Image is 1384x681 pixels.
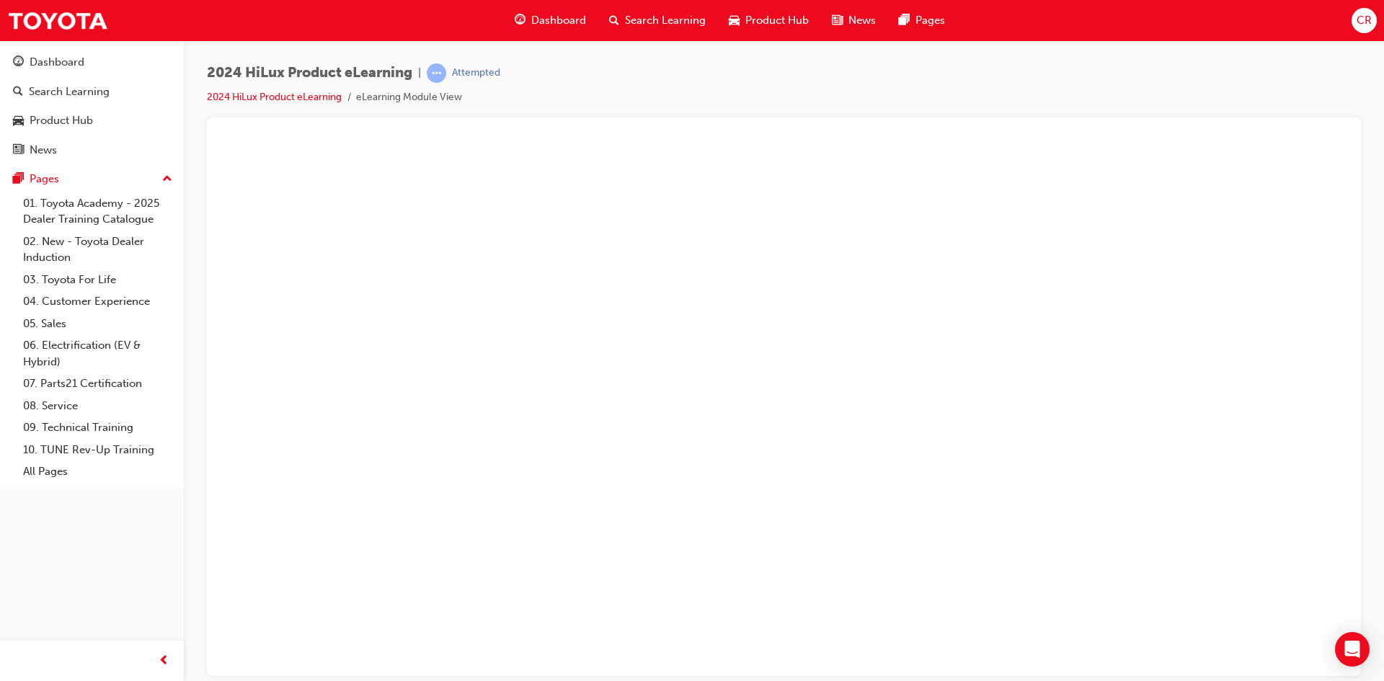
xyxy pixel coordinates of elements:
a: 2024 HiLux Product eLearning [207,91,342,103]
span: car-icon [729,12,740,30]
div: Product Hub [30,112,93,129]
a: search-iconSearch Learning [598,6,717,35]
a: 05. Sales [17,313,178,335]
a: News [6,137,178,164]
a: 10. TUNE Rev-Up Training [17,439,178,461]
span: News [848,12,876,29]
a: pages-iconPages [887,6,957,35]
button: CR [1352,8,1377,33]
span: prev-icon [159,652,169,670]
a: Search Learning [6,79,178,105]
span: guage-icon [13,56,24,69]
a: guage-iconDashboard [503,6,598,35]
div: Attempted [452,66,500,80]
a: 08. Service [17,395,178,417]
span: search-icon [609,12,619,30]
a: 06. Electrification (EV & Hybrid) [17,334,178,373]
a: 09. Technical Training [17,417,178,439]
button: DashboardSearch LearningProduct HubNews [6,46,178,166]
span: learningRecordVerb_ATTEMPT-icon [427,63,446,83]
span: news-icon [13,144,24,157]
button: Pages [6,166,178,192]
a: Dashboard [6,49,178,76]
span: pages-icon [899,12,910,30]
span: Dashboard [531,12,586,29]
a: 01. Toyota Academy - 2025 Dealer Training Catalogue [17,192,178,231]
div: Dashboard [30,54,84,71]
a: news-iconNews [820,6,887,35]
a: 04. Customer Experience [17,290,178,313]
li: eLearning Module View [356,89,462,106]
a: Product Hub [6,107,178,134]
img: Trak [7,4,108,37]
span: up-icon [162,170,172,189]
span: search-icon [13,86,23,99]
a: All Pages [17,460,178,483]
a: 03. Toyota For Life [17,269,178,291]
span: 2024 HiLux Product eLearning [207,65,412,81]
span: Search Learning [625,12,706,29]
span: Pages [915,12,945,29]
span: | [418,65,421,81]
span: guage-icon [515,12,525,30]
div: News [30,142,57,159]
div: Open Intercom Messenger [1335,632,1370,667]
a: 02. New - Toyota Dealer Induction [17,231,178,269]
a: 07. Parts21 Certification [17,373,178,395]
div: Search Learning [29,84,110,100]
span: CR [1357,12,1372,29]
span: Product Hub [745,12,809,29]
a: car-iconProduct Hub [717,6,820,35]
span: news-icon [832,12,843,30]
div: Pages [30,171,59,187]
span: pages-icon [13,173,24,186]
span: car-icon [13,115,24,128]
